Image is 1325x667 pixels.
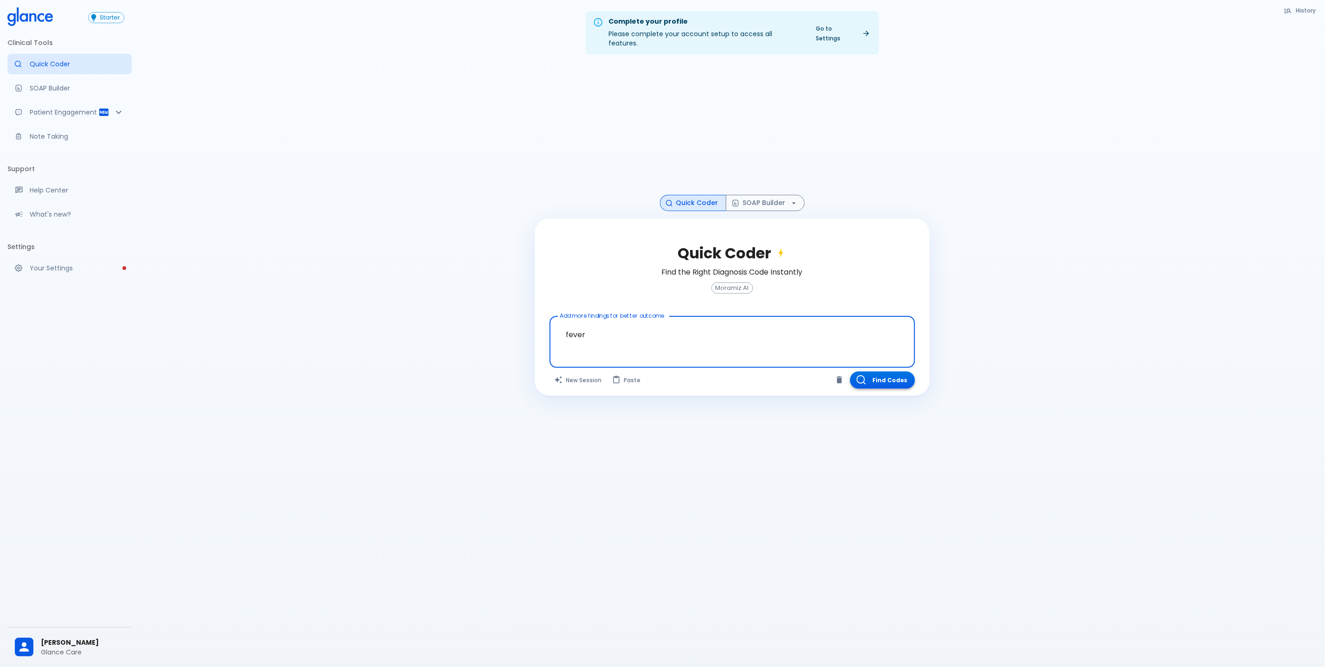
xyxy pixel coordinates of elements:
[30,186,124,195] p: Help Center
[88,12,124,23] button: Starter
[811,22,875,45] a: Go to Settings
[1279,4,1321,17] button: History
[850,372,915,389] button: Find Codes
[7,158,132,180] li: Support
[96,14,124,21] span: Starter
[30,59,124,69] p: Quick Coder
[41,648,124,657] p: Glance Care
[678,244,787,262] h2: Quick Coder
[7,236,132,258] li: Settings
[7,102,132,122] div: Patient Reports & Referrals
[7,32,132,54] li: Clinical Tools
[7,180,132,200] a: Get help from our support team
[832,373,846,387] button: Clear
[30,263,124,273] p: Your Settings
[7,54,132,74] a: Moramiz: Find ICD10AM codes instantly
[7,204,132,224] div: Recent updates and feature releases
[712,285,753,292] span: Moramiz AI
[550,372,608,389] button: Clears all inputs and results.
[30,83,124,93] p: SOAP Builder
[30,210,124,219] p: What's new?
[609,14,803,51] div: Please complete your account setup to access all features.
[30,132,124,141] p: Note Taking
[556,320,909,349] textarea: fever
[7,631,132,663] div: [PERSON_NAME]Glance Care
[41,638,124,648] span: [PERSON_NAME]
[662,266,803,279] h6: Find the Right Diagnosis Code Instantly
[609,17,803,27] div: Complete your profile
[660,195,726,211] button: Quick Coder
[608,372,646,389] button: Paste from clipboard
[7,258,132,278] a: Please complete account setup
[7,126,132,147] a: Advanced note-taking
[30,108,98,117] p: Patient Engagement
[88,12,132,23] a: Click to view or change your subscription
[7,78,132,98] a: Docugen: Compose a clinical documentation in seconds
[726,195,805,211] button: SOAP Builder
